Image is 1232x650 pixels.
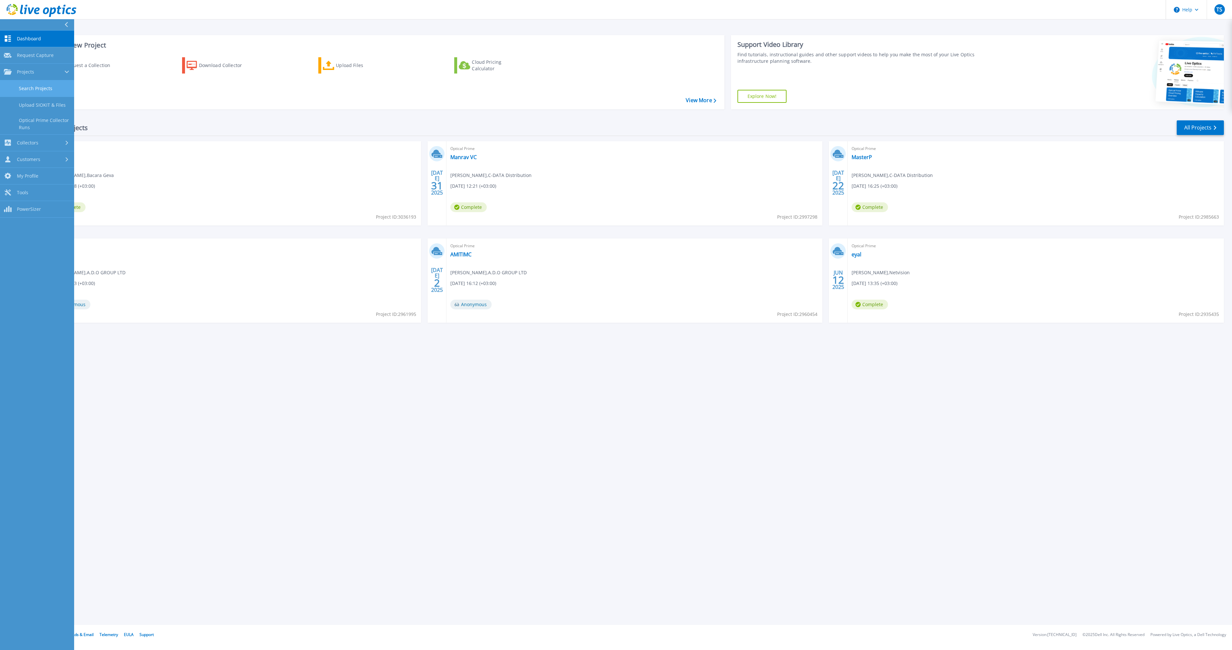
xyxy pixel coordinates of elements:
[431,183,443,188] span: 31
[852,251,861,258] a: eyal
[832,277,844,283] span: 12
[17,173,38,179] span: My Profile
[450,202,487,212] span: Complete
[49,242,417,250] span: Optical Prime
[17,36,41,42] span: Dashboard
[336,59,388,72] div: Upload Files
[1150,633,1226,637] li: Powered by Live Optics, a Dell Technology
[852,300,888,309] span: Complete
[777,213,817,221] span: Project ID: 2997298
[17,156,40,162] span: Customers
[450,242,818,250] span: Optical Prime
[450,269,527,276] span: [PERSON_NAME] , A.D.O GROUP LTD
[434,280,440,286] span: 2
[17,52,54,58] span: Request Capture
[450,145,818,152] span: Optical Prime
[17,190,28,196] span: Tools
[852,280,897,287] span: [DATE] 13:35 (+03:00)
[737,40,996,49] div: Support Video Library
[431,171,443,195] div: [DATE] 2025
[852,172,933,179] span: [PERSON_NAME] , C-DATA Distribution
[49,269,126,276] span: [PERSON_NAME] , A.D.O GROUP LTD
[1179,311,1219,318] span: Project ID: 2935435
[199,59,251,72] div: Download Collector
[376,213,416,221] span: Project ID: 3036193
[450,172,532,179] span: [PERSON_NAME] , C-DATA Distribution
[1033,633,1077,637] li: Version: [TECHNICAL_ID]
[17,206,41,212] span: PowerSizer
[450,251,471,258] a: AMITIMC
[450,154,477,160] a: Manrav VC
[376,311,416,318] span: Project ID: 2961995
[852,242,1220,250] span: Optical Prime
[852,269,910,276] span: [PERSON_NAME] , Netvision
[450,183,496,190] span: [DATE] 12:21 (+03:00)
[686,97,716,103] a: View More
[431,268,443,292] div: [DATE] 2025
[832,171,844,195] div: [DATE] 2025
[49,145,417,152] span: Optical Prime
[852,145,1220,152] span: Optical Prime
[852,183,897,190] span: [DATE] 16:25 (+03:00)
[99,632,118,637] a: Telemetry
[17,140,38,146] span: Collectors
[124,632,134,637] a: EULA
[832,183,844,188] span: 22
[1216,7,1222,12] span: TS
[1177,120,1224,135] a: All Projects
[472,59,524,72] div: Cloud Pricing Calculator
[46,42,716,49] h3: Start a New Project
[737,51,996,64] div: Find tutorials, instructional guides and other support videos to help you make the most of your L...
[450,300,492,309] span: Anonymous
[832,268,844,292] div: JUN 2025
[777,311,817,318] span: Project ID: 2960454
[852,202,888,212] span: Complete
[72,632,94,637] a: Ads & Email
[1179,213,1219,221] span: Project ID: 2985663
[454,57,527,74] a: Cloud Pricing Calculator
[182,57,255,74] a: Download Collector
[450,280,496,287] span: [DATE] 16:12 (+03:00)
[1082,633,1145,637] li: © 2025 Dell Inc. All Rights Reserved
[49,172,114,179] span: [PERSON_NAME] , Bacara Geva
[852,154,872,160] a: MasterP
[17,69,34,75] span: Projects
[65,59,117,72] div: Request a Collection
[139,632,154,637] a: Support
[46,57,119,74] a: Request a Collection
[737,90,787,103] a: Explore Now!
[318,57,391,74] a: Upload Files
